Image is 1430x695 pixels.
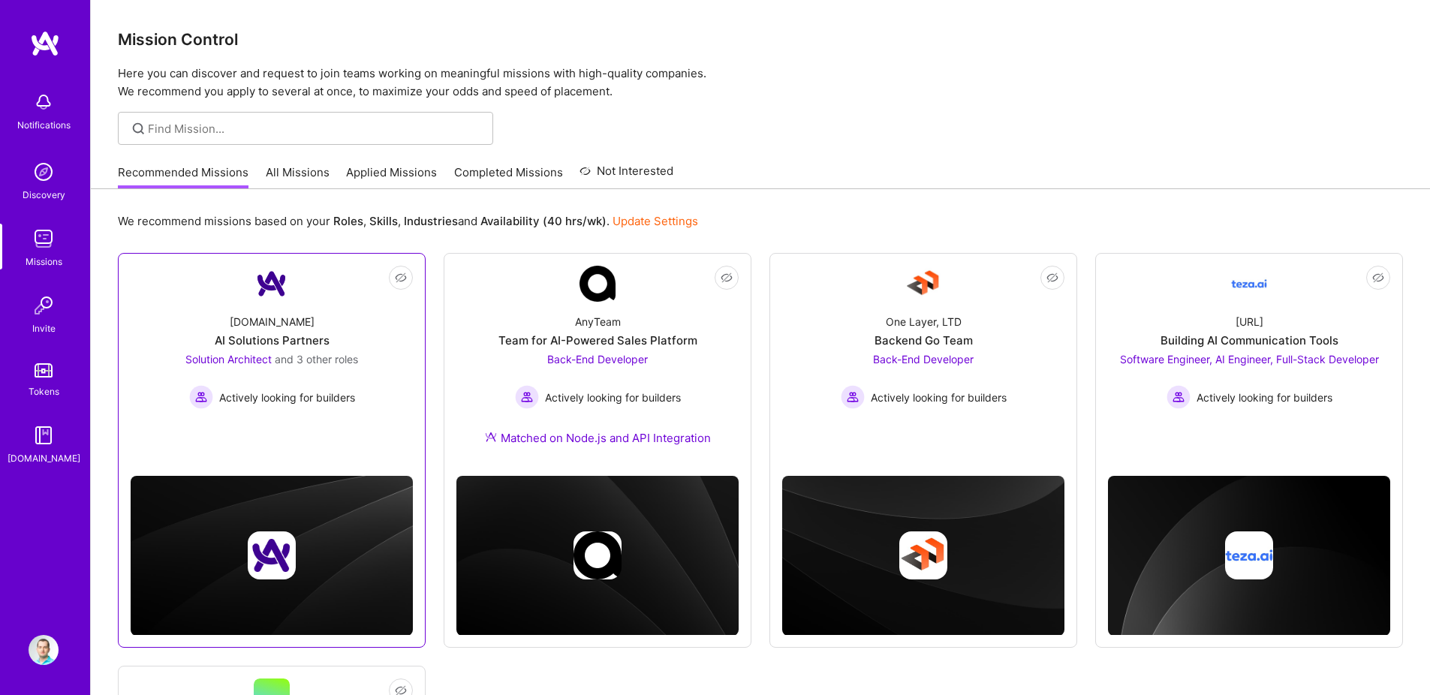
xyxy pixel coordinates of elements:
[485,431,497,443] img: Ateam Purple Icon
[454,164,563,189] a: Completed Missions
[480,214,607,228] b: Availability (40 hrs/wk)
[498,332,697,348] div: Team for AI-Powered Sales Platform
[899,531,947,579] img: Company logo
[30,30,60,57] img: logo
[25,635,62,665] a: User Avatar
[613,214,698,228] a: Update Settings
[118,164,248,189] a: Recommended Missions
[148,121,482,137] input: Find Mission...
[1197,390,1332,405] span: Actively looking for builders
[118,213,698,229] p: We recommend missions based on your , , and .
[1225,531,1273,579] img: Company logo
[1161,332,1338,348] div: Building AI Communication Tools
[215,332,330,348] div: AI Solutions Partners
[841,385,865,409] img: Actively looking for builders
[1167,385,1191,409] img: Actively looking for builders
[17,117,71,133] div: Notifications
[515,385,539,409] img: Actively looking for builders
[230,314,315,329] div: [DOMAIN_NAME]
[782,266,1064,444] a: Company LogoOne Layer, LTDBackend Go TeamBack-End Developer Actively looking for buildersActively...
[189,385,213,409] img: Actively looking for builders
[266,164,330,189] a: All Missions
[1372,272,1384,284] i: icon EyeClosed
[886,314,962,329] div: One Layer, LTD
[905,266,941,302] img: Company Logo
[275,353,358,366] span: and 3 other roles
[456,266,739,464] a: Company LogoAnyTeamTeam for AI-Powered Sales PlatformBack-End Developer Actively looking for buil...
[29,224,59,254] img: teamwork
[1108,476,1390,636] img: cover
[29,420,59,450] img: guide book
[395,272,407,284] i: icon EyeClosed
[721,272,733,284] i: icon EyeClosed
[23,187,65,203] div: Discovery
[333,214,363,228] b: Roles
[29,157,59,187] img: discovery
[8,450,80,466] div: [DOMAIN_NAME]
[131,266,413,444] a: Company Logo[DOMAIN_NAME]AI Solutions PartnersSolution Architect and 3 other rolesActively lookin...
[369,214,398,228] b: Skills
[248,531,296,579] img: Company logo
[404,214,458,228] b: Industries
[254,266,290,302] img: Company Logo
[219,390,355,405] span: Actively looking for builders
[1120,353,1379,366] span: Software Engineer, AI Engineer, Full-Stack Developer
[575,314,621,329] div: AnyTeam
[29,87,59,117] img: bell
[485,430,711,446] div: Matched on Node.js and API Integration
[131,476,413,636] img: cover
[1236,314,1263,329] div: [URL]
[1108,266,1390,444] a: Company Logo[URL]Building AI Communication ToolsSoftware Engineer, AI Engineer, Full-Stack Develo...
[185,353,272,366] span: Solution Architect
[1046,272,1058,284] i: icon EyeClosed
[782,476,1064,636] img: cover
[118,65,1403,101] p: Here you can discover and request to join teams working on meaningful missions with high-quality ...
[32,320,56,336] div: Invite
[29,635,59,665] img: User Avatar
[346,164,437,189] a: Applied Missions
[871,390,1007,405] span: Actively looking for builders
[35,363,53,378] img: tokens
[26,254,62,269] div: Missions
[545,390,681,405] span: Actively looking for builders
[130,120,147,137] i: icon SearchGrey
[456,476,739,636] img: cover
[118,30,1403,49] h3: Mission Control
[574,531,622,579] img: Company logo
[547,353,648,366] span: Back-End Developer
[29,290,59,320] img: Invite
[875,332,973,348] div: Backend Go Team
[1231,266,1267,302] img: Company Logo
[580,162,673,189] a: Not Interested
[29,384,59,399] div: Tokens
[580,266,616,302] img: Company Logo
[873,353,974,366] span: Back-End Developer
